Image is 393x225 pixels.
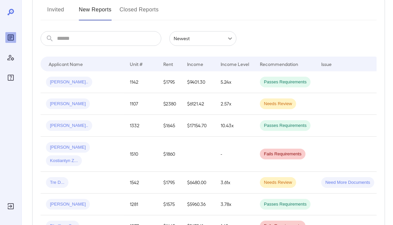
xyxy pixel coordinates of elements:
td: $5960.36 [182,194,215,215]
td: 3.61x [215,172,255,194]
span: [PERSON_NAME] [46,144,90,151]
td: - [215,137,255,172]
td: 2.57x [215,93,255,115]
span: Passes Requirements [260,201,311,208]
div: Issue [321,60,332,68]
td: $1860 [158,137,182,172]
td: 10.43x [215,115,255,137]
span: Passes Requirements [260,123,311,129]
td: 1332 [124,115,158,137]
span: [PERSON_NAME].. [46,79,92,85]
button: Invited [41,4,71,20]
span: Needs Review [260,101,296,107]
button: Closed Reports [120,4,159,20]
div: Income Level [221,60,249,68]
div: Recommendation [260,60,298,68]
div: FAQ [5,72,16,83]
span: [PERSON_NAME] [46,101,90,107]
td: $2380 [158,93,182,115]
div: Reports [5,32,16,43]
td: 5.24x [215,71,255,93]
td: 1142 [124,71,158,93]
td: $1575 [158,194,182,215]
div: Log Out [5,201,16,212]
td: $9401.30 [182,71,215,93]
td: 1281 [124,194,158,215]
span: Fails Requirements [260,151,305,157]
span: [PERSON_NAME].. [46,123,92,129]
span: Passes Requirements [260,79,311,85]
td: $1645 [158,115,182,137]
td: 1510 [124,137,158,172]
span: Tre D... [46,179,68,186]
td: $1795 [158,172,182,194]
span: Need More Documents [321,179,374,186]
div: Applicant Name [49,60,83,68]
div: Unit # [130,60,143,68]
td: $17154.70 [182,115,215,137]
div: Newest [169,31,236,46]
td: $6121.42 [182,93,215,115]
span: [PERSON_NAME] [46,201,90,208]
div: Income [187,60,203,68]
td: 1542 [124,172,158,194]
td: 1107 [124,93,158,115]
td: $1795 [158,71,182,93]
button: New Reports [79,4,112,20]
div: Manage Users [5,52,16,63]
td: 3.78x [215,194,255,215]
span: Kostiantyn Z... [46,158,82,164]
td: $6480.00 [182,172,215,194]
span: Needs Review [260,179,296,186]
div: Rent [163,60,174,68]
